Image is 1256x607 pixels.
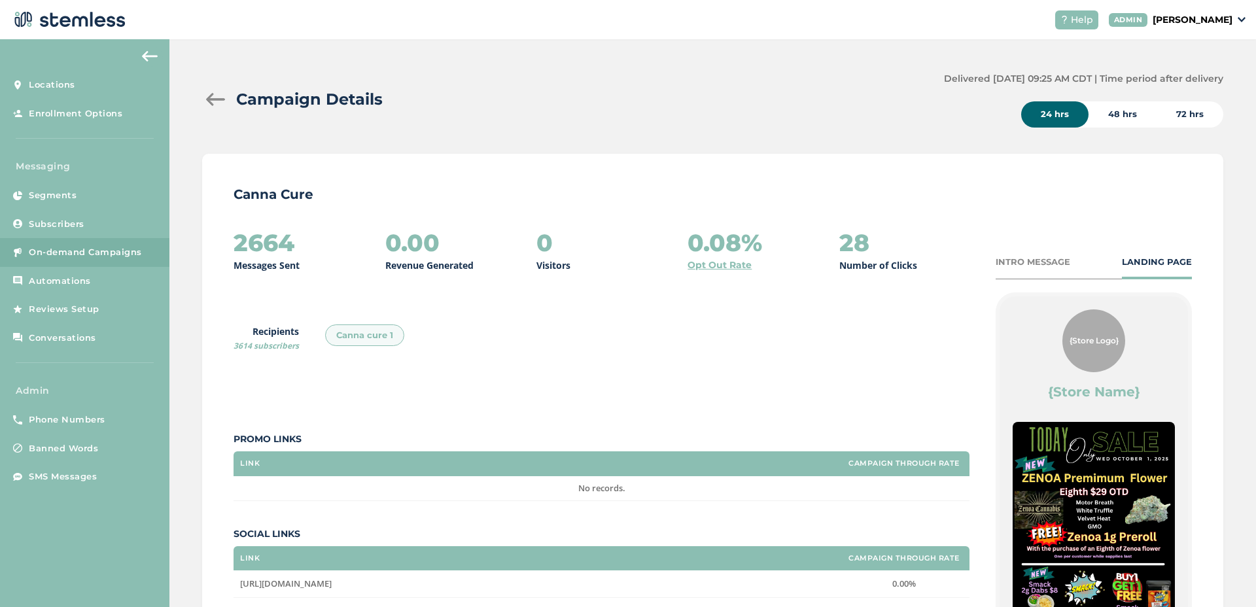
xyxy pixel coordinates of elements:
[236,88,383,111] h2: Campaign Details
[688,258,752,272] a: Opt Out Rate
[1048,383,1140,401] label: {Store Name}
[578,482,625,494] span: No records.
[240,459,260,468] label: Link
[536,230,553,256] h2: 0
[29,275,91,288] span: Automations
[1109,13,1148,27] div: ADMIN
[1153,13,1232,27] p: [PERSON_NAME]
[892,578,916,589] span: 0.00%
[29,470,97,483] span: SMS Messages
[234,230,294,256] h2: 2664
[1157,101,1223,128] div: 72 hrs
[1070,335,1119,347] span: {Store Logo}
[240,578,832,589] label: https://www.facebook.com/cannacurelawton
[29,218,84,231] span: Subscribers
[1122,256,1192,269] div: LANDING PAGE
[845,578,963,589] label: 0.00%
[29,332,96,345] span: Conversations
[234,527,969,541] label: Social Links
[29,413,105,426] span: Phone Numbers
[29,246,142,259] span: On-demand Campaigns
[240,578,332,589] span: [URL][DOMAIN_NAME]
[1238,17,1246,22] img: icon_down-arrow-small-66adaf34.svg
[29,189,77,202] span: Segments
[536,258,570,272] p: Visitors
[240,554,260,563] label: Link
[385,258,474,272] p: Revenue Generated
[1060,16,1068,24] img: icon-help-white-03924b79.svg
[29,303,99,316] span: Reviews Setup
[325,324,404,347] div: Canna cure 1
[1191,544,1256,607] iframe: Chat Widget
[234,185,1192,203] p: Canna Cure
[839,258,917,272] p: Number of Clicks
[234,340,299,351] span: 3614 subscribers
[29,107,122,120] span: Enrollment Options
[1071,13,1093,27] span: Help
[839,230,869,256] h2: 28
[688,230,762,256] h2: 0.08%
[234,258,300,272] p: Messages Sent
[10,7,126,33] img: logo-dark-0685b13c.svg
[29,78,75,92] span: Locations
[1021,101,1089,128] div: 24 hrs
[848,554,960,563] label: Campaign Through Rate
[996,256,1070,269] div: INTRO MESSAGE
[385,230,440,256] h2: 0.00
[1089,101,1157,128] div: 48 hrs
[848,459,960,468] label: Campaign Through Rate
[234,324,299,352] label: Recipients
[29,442,98,455] span: Banned Words
[142,51,158,61] img: icon-arrow-back-accent-c549486e.svg
[234,432,969,446] label: Promo Links
[944,72,1223,86] label: Delivered [DATE] 09:25 AM CDT | Time period after delivery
